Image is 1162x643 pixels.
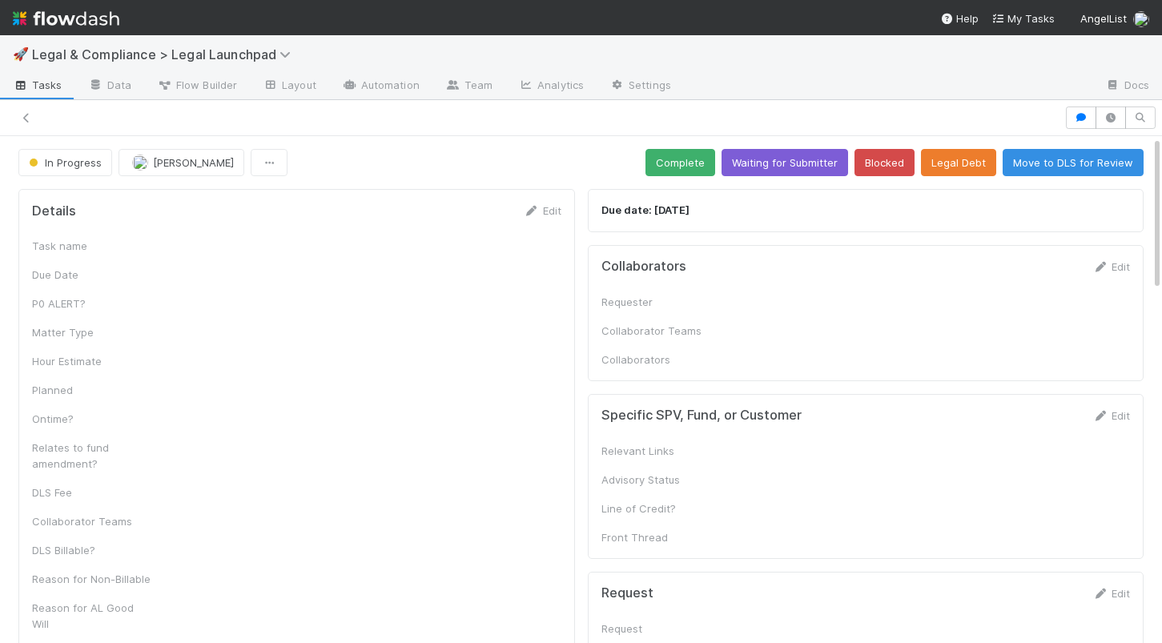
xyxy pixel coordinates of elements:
[601,585,653,601] h5: Request
[132,155,148,171] img: avatar_b5be9b1b-4537-4870-b8e7-50cc2287641b.png
[157,77,237,93] span: Flow Builder
[601,500,722,516] div: Line of Credit?
[32,267,152,283] div: Due Date
[601,472,722,488] div: Advisory Status
[601,529,722,545] div: Front Thread
[32,600,152,632] div: Reason for AL Good Will
[153,156,234,169] span: [PERSON_NAME]
[75,74,144,99] a: Data
[601,294,722,310] div: Requester
[26,156,102,169] span: In Progress
[32,324,152,340] div: Matter Type
[601,621,722,637] div: Request
[1080,12,1127,25] span: AngelList
[32,542,152,558] div: DLS Billable?
[1133,11,1149,27] img: avatar_b5be9b1b-4537-4870-b8e7-50cc2287641b.png
[32,440,152,472] div: Relates to fund amendment?
[119,149,244,176] button: [PERSON_NAME]
[505,74,597,99] a: Analytics
[32,46,299,62] span: Legal & Compliance > Legal Launchpad
[32,513,152,529] div: Collaborator Teams
[32,382,152,398] div: Planned
[13,5,119,32] img: logo-inverted-e16ddd16eac7371096b0.svg
[32,203,76,219] h5: Details
[13,47,29,61] span: 🚀
[524,204,561,217] a: Edit
[32,238,152,254] div: Task name
[32,295,152,311] div: P0 ALERT?
[32,353,152,369] div: Hour Estimate
[601,443,722,459] div: Relevant Links
[13,77,62,93] span: Tasks
[991,10,1055,26] a: My Tasks
[854,149,915,176] button: Blocked
[32,484,152,500] div: DLS Fee
[645,149,715,176] button: Complete
[1092,409,1130,422] a: Edit
[1003,149,1144,176] button: Move to DLS for Review
[991,12,1055,25] span: My Tasks
[144,74,250,99] a: Flow Builder
[32,571,152,587] div: Reason for Non-Billable
[921,149,996,176] button: Legal Debt
[1092,260,1130,273] a: Edit
[601,408,802,424] h5: Specific SPV, Fund, or Customer
[32,411,152,427] div: Ontime?
[601,352,722,368] div: Collaborators
[250,74,329,99] a: Layout
[601,323,722,339] div: Collaborator Teams
[432,74,505,99] a: Team
[601,203,690,216] strong: Due date: [DATE]
[1092,74,1162,99] a: Docs
[1092,587,1130,600] a: Edit
[597,74,684,99] a: Settings
[722,149,848,176] button: Waiting for Submitter
[940,10,979,26] div: Help
[601,259,686,275] h5: Collaborators
[329,74,432,99] a: Automation
[18,149,112,176] button: In Progress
